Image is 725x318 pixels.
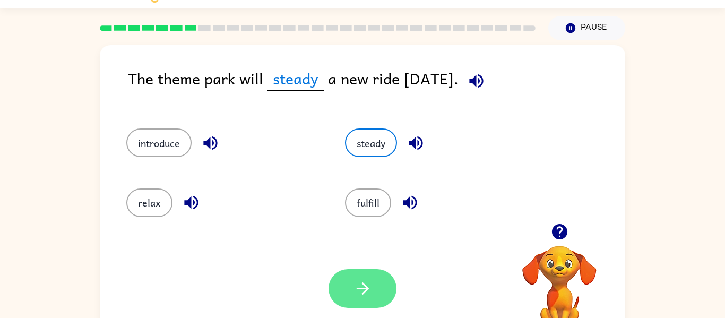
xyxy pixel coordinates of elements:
button: steady [345,128,397,157]
span: steady [267,66,324,91]
button: relax [126,188,172,217]
button: introduce [126,128,192,157]
button: Pause [548,16,625,40]
button: fulfill [345,188,391,217]
div: The theme park will a new ride [DATE]. [128,66,625,107]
